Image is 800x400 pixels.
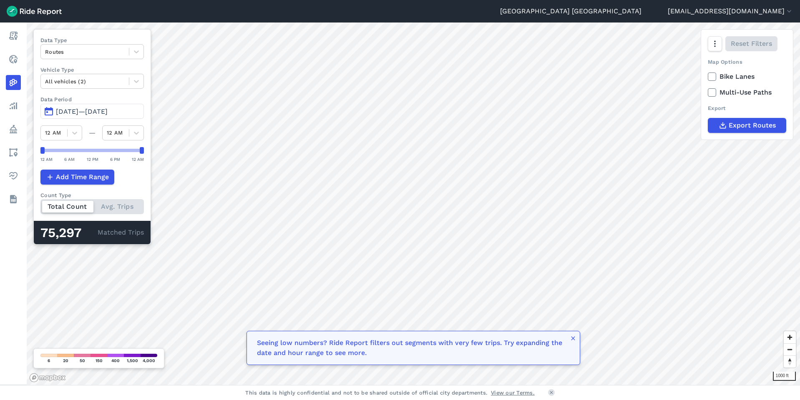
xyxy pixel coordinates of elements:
[731,39,772,49] span: Reset Filters
[40,170,114,185] button: Add Time Range
[708,87,786,97] label: Multi-Use Paths
[708,58,786,66] div: Map Options
[40,104,144,119] button: [DATE]—[DATE]
[34,221,151,244] div: Matched Trips
[6,145,21,160] a: Areas
[29,373,66,382] a: Mapbox logo
[7,6,62,17] img: Ride Report
[56,172,109,182] span: Add Time Range
[6,122,21,137] a: Policy
[40,36,144,44] label: Data Type
[708,118,786,133] button: Export Routes
[708,72,786,82] label: Bike Lanes
[40,66,144,74] label: Vehicle Type
[64,155,75,163] div: 6 AM
[784,331,796,343] button: Zoom in
[784,343,796,355] button: Zoom out
[87,155,98,163] div: 12 PM
[708,104,786,112] div: Export
[6,168,21,183] a: Health
[784,355,796,367] button: Reset bearing to north
[668,6,793,16] button: [EMAIL_ADDRESS][DOMAIN_NAME]
[40,155,53,163] div: 12 AM
[40,95,144,103] label: Data Period
[6,98,21,113] a: Analyze
[725,36,777,51] button: Reset Filters
[491,389,535,397] a: View our Terms.
[6,52,21,67] a: Realtime
[132,155,144,163] div: 12 AM
[110,155,120,163] div: 6 PM
[56,107,108,115] span: [DATE]—[DATE]
[500,6,642,16] a: [GEOGRAPHIC_DATA] [GEOGRAPHIC_DATA]
[40,191,144,199] div: Count Type
[773,372,796,381] div: 1000 ft
[40,227,98,238] div: 75,297
[729,120,776,130] span: Export Routes
[6,28,21,43] a: Report
[6,75,21,90] a: Heatmaps
[82,128,102,138] div: —
[27,22,800,385] canvas: Map
[6,192,21,207] a: Datasets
